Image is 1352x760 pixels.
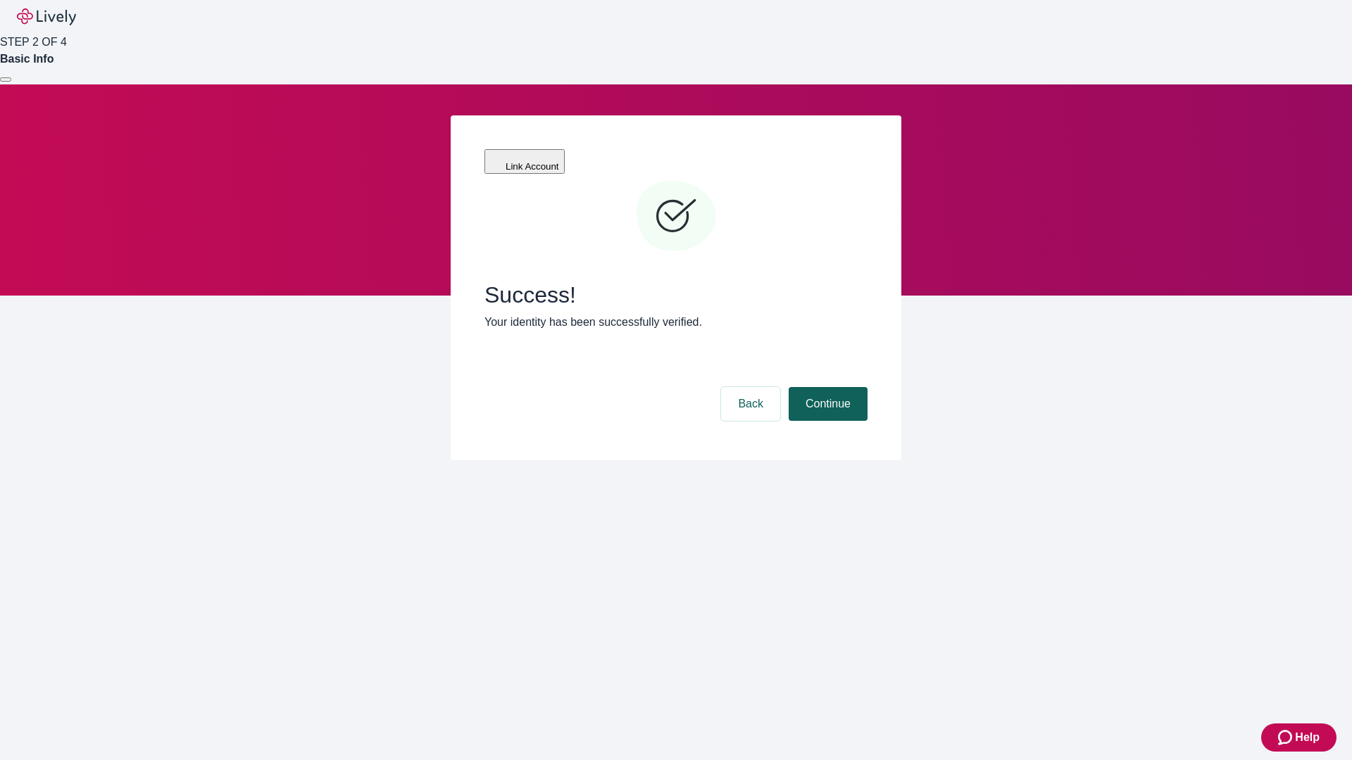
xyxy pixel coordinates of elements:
span: Help [1295,729,1320,746]
svg: Zendesk support icon [1278,729,1295,746]
button: Link Account [484,149,565,174]
svg: Checkmark icon [634,175,718,259]
img: Lively [17,8,76,25]
button: Back [721,387,780,421]
span: Success! [484,281,868,308]
button: Continue [789,387,868,421]
p: Your identity has been successfully verified. [484,314,868,331]
button: Zendesk support iconHelp [1261,723,1337,752]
